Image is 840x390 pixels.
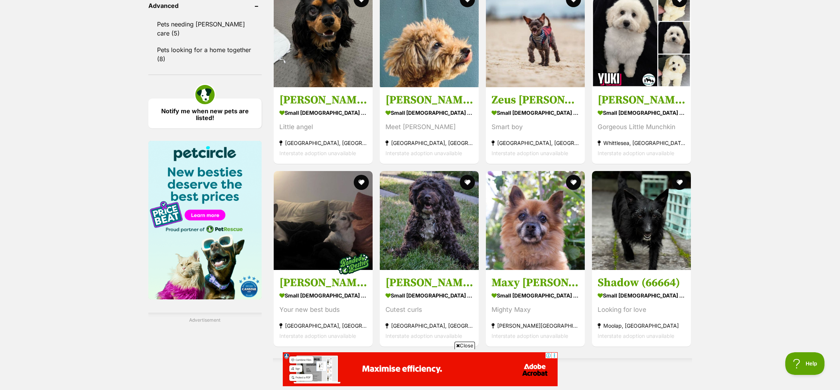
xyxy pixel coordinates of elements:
img: Ruby and Vincent Silvanus - Fox Terrier (Miniature) Dog [274,171,373,270]
h3: Shadow (66664) [598,275,685,290]
strong: [GEOGRAPHIC_DATA], [GEOGRAPHIC_DATA] [385,138,473,148]
div: Gorgeous Little Munchkin [598,122,685,132]
span: Interstate adoption unavailable [279,332,356,339]
h3: [PERSON_NAME] [598,93,685,107]
span: Interstate adoption unavailable [492,150,568,156]
iframe: Help Scout Beacon - Open [785,352,825,375]
a: Pets needing [PERSON_NAME] care (5) [148,16,262,41]
div: Little angel [279,122,367,132]
strong: Moolap, [GEOGRAPHIC_DATA] [598,320,685,330]
a: Maxy [PERSON_NAME] small [DEMOGRAPHIC_DATA] Dog Mighty Maxy [PERSON_NAME][GEOGRAPHIC_DATA] Inters... [486,270,585,346]
button: favourite [354,175,369,190]
div: Cutest curls [385,304,473,314]
strong: small [DEMOGRAPHIC_DATA] Dog [598,107,685,118]
strong: small [DEMOGRAPHIC_DATA] Dog [385,107,473,118]
img: Maxy O’Cleary - Pomeranian Dog [486,171,585,270]
span: Interstate adoption unavailable [492,332,568,339]
strong: small [DEMOGRAPHIC_DATA] Dog [279,290,367,301]
img: Pet Circle promo banner [148,141,262,299]
button: favourite [566,175,581,190]
iframe: Advertisement [283,352,558,386]
a: [PERSON_NAME] small [DEMOGRAPHIC_DATA] Dog Little angel [GEOGRAPHIC_DATA], [GEOGRAPHIC_DATA] Inte... [274,87,373,164]
strong: [GEOGRAPHIC_DATA], [GEOGRAPHIC_DATA] [385,320,473,330]
a: Pets looking for a home together (8) [148,42,262,67]
strong: small [DEMOGRAPHIC_DATA] Dog [492,290,579,301]
a: Zeus [PERSON_NAME] small [DEMOGRAPHIC_DATA] Dog Smart boy [GEOGRAPHIC_DATA], [GEOGRAPHIC_DATA] In... [486,87,585,164]
a: [PERSON_NAME] small [DEMOGRAPHIC_DATA] Dog Meet [PERSON_NAME] [GEOGRAPHIC_DATA], [GEOGRAPHIC_DATA... [380,87,479,164]
strong: [GEOGRAPHIC_DATA], [GEOGRAPHIC_DATA] [279,138,367,148]
div: Looking for love [598,304,685,314]
h3: [PERSON_NAME] [385,275,473,290]
div: Meet [PERSON_NAME] [385,122,473,132]
h3: Maxy [PERSON_NAME] [492,275,579,290]
span: Interstate adoption unavailable [598,150,674,156]
h3: Zeus [PERSON_NAME] [492,93,579,107]
h3: [PERSON_NAME] [279,93,367,107]
div: Mighty Maxy [492,304,579,314]
strong: [PERSON_NAME][GEOGRAPHIC_DATA] [492,320,579,330]
strong: [GEOGRAPHIC_DATA], [GEOGRAPHIC_DATA] [279,320,367,330]
strong: small [DEMOGRAPHIC_DATA] Dog [279,107,367,118]
img: bonded besties [335,245,373,282]
strong: small [DEMOGRAPHIC_DATA] Dog [385,290,473,301]
span: Interstate adoption unavailable [279,150,356,156]
a: Shadow (66664) small [DEMOGRAPHIC_DATA] Dog Looking for love Moolap, [GEOGRAPHIC_DATA] Interstate... [592,270,691,346]
img: Shadow (66664) - Scottish Terrier Dog [592,171,691,270]
h3: [PERSON_NAME] and [PERSON_NAME] [279,275,367,290]
strong: small [DEMOGRAPHIC_DATA] Dog [598,290,685,301]
a: [PERSON_NAME] small [DEMOGRAPHIC_DATA] Dog Gorgeous Little Munchkin Whittlesea, [GEOGRAPHIC_DATA]... [592,87,691,164]
div: Your new best buds [279,304,367,314]
span: Interstate adoption unavailable [385,150,462,156]
button: favourite [672,175,687,190]
a: Notify me when new pets are listed! [148,99,262,128]
a: [PERSON_NAME] and [PERSON_NAME] small [DEMOGRAPHIC_DATA] Dog Your new best buds [GEOGRAPHIC_DATA]... [274,270,373,346]
header: Advanced [148,2,262,9]
span: Interstate adoption unavailable [598,332,674,339]
img: Bertie Kumara - Maltese x Poodle Dog [380,171,479,270]
button: favourite [460,175,475,190]
strong: [GEOGRAPHIC_DATA], [GEOGRAPHIC_DATA] [492,138,579,148]
strong: Whittlesea, [GEOGRAPHIC_DATA] [598,138,685,148]
a: [PERSON_NAME] small [DEMOGRAPHIC_DATA] Dog Cutest curls [GEOGRAPHIC_DATA], [GEOGRAPHIC_DATA] Inte... [380,270,479,346]
div: Smart boy [492,122,579,132]
span: Interstate adoption unavailable [385,332,462,339]
strong: small [DEMOGRAPHIC_DATA] Dog [492,107,579,118]
h3: [PERSON_NAME] [385,93,473,107]
span: Close [455,342,475,349]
